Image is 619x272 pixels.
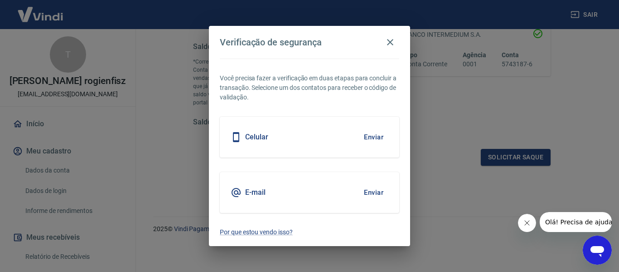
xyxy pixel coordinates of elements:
h4: Verificação de segurança [220,37,322,48]
a: Por que estou vendo isso? [220,227,399,237]
h5: Celular [245,133,268,142]
h5: E-mail [245,188,266,197]
button: Enviar [359,128,388,147]
iframe: Botão para abrir a janela de mensagens [583,236,612,265]
p: Você precisa fazer a verificação em duas etapas para concluir a transação. Selecione um dos conta... [220,74,399,102]
span: Olá! Precisa de ajuda? [5,6,76,14]
iframe: Mensagem da empresa [540,212,612,232]
iframe: Fechar mensagem [518,214,536,232]
button: Enviar [359,183,388,202]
